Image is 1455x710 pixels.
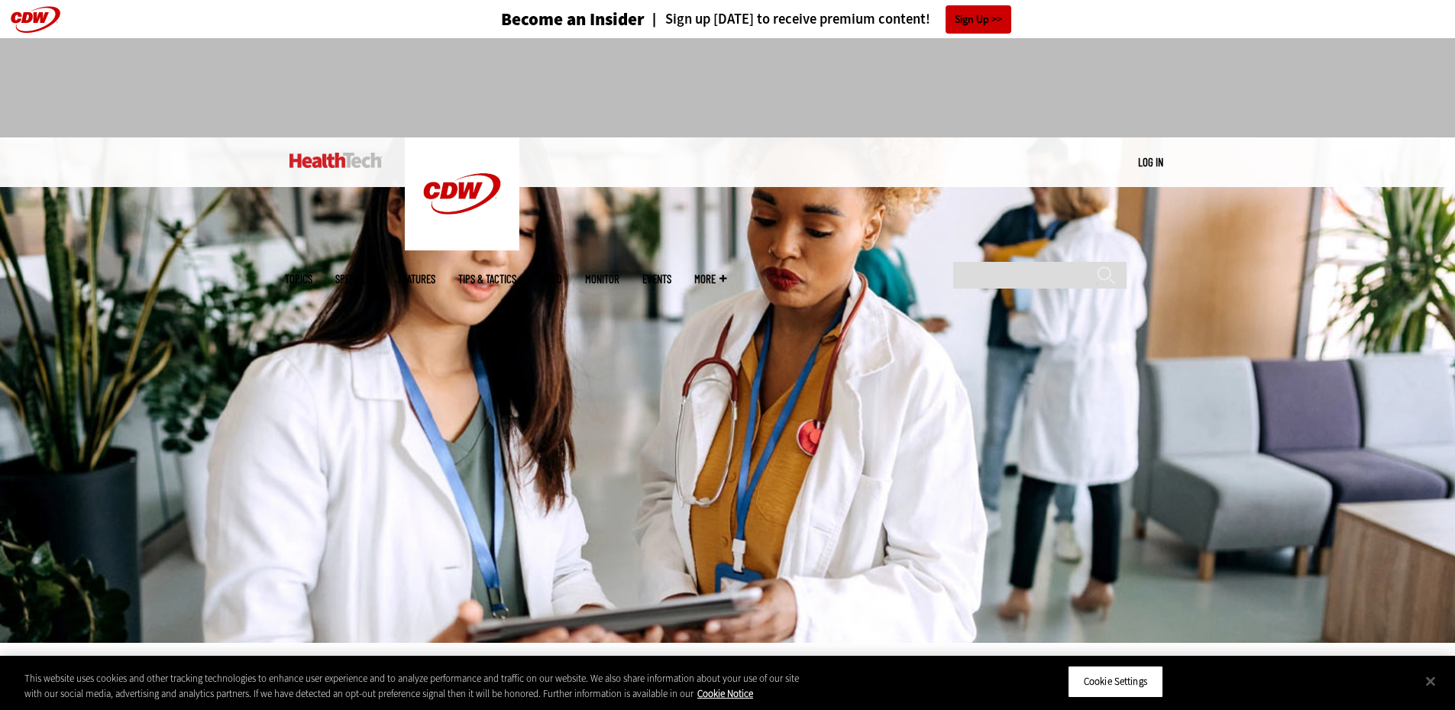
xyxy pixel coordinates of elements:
a: Tips & Tactics [458,273,516,285]
a: More information about your privacy [697,687,753,700]
a: Log in [1138,155,1163,169]
button: Close [1414,664,1447,698]
div: This website uses cookies and other tracking technologies to enhance user experience and to analy... [24,671,800,701]
a: Events [642,273,671,285]
span: More [694,273,726,285]
iframe: advertisement [450,53,1006,122]
span: Topics [285,273,312,285]
a: CDW [405,238,519,254]
a: Features [398,273,435,285]
img: Home [289,153,382,168]
a: Sign Up [946,5,1011,34]
a: MonITor [585,273,619,285]
button: Cookie Settings [1068,666,1163,698]
div: User menu [1138,154,1163,170]
span: Specialty [335,273,375,285]
img: Home [405,137,519,250]
a: Sign up [DATE] to receive premium content! [645,12,930,27]
a: Become an Insider [444,11,645,28]
a: Video [539,273,562,285]
h3: Become an Insider [501,11,645,28]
